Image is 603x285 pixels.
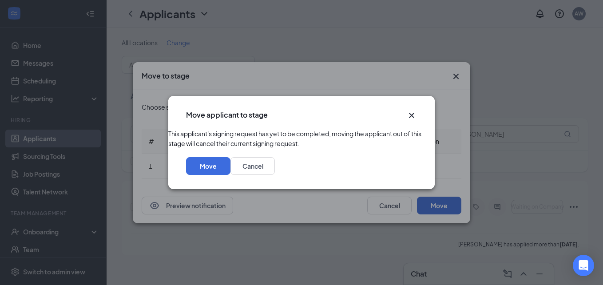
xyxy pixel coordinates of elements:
[406,110,417,121] button: Close
[406,110,417,121] svg: Cross
[168,129,435,148] div: This applicant's signing request has yet to be completed, moving the applicant out of this stage ...
[230,157,275,175] button: Cancel
[573,255,594,276] div: Open Intercom Messenger
[186,110,268,120] h3: Move applicant to stage
[186,157,230,175] button: Move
